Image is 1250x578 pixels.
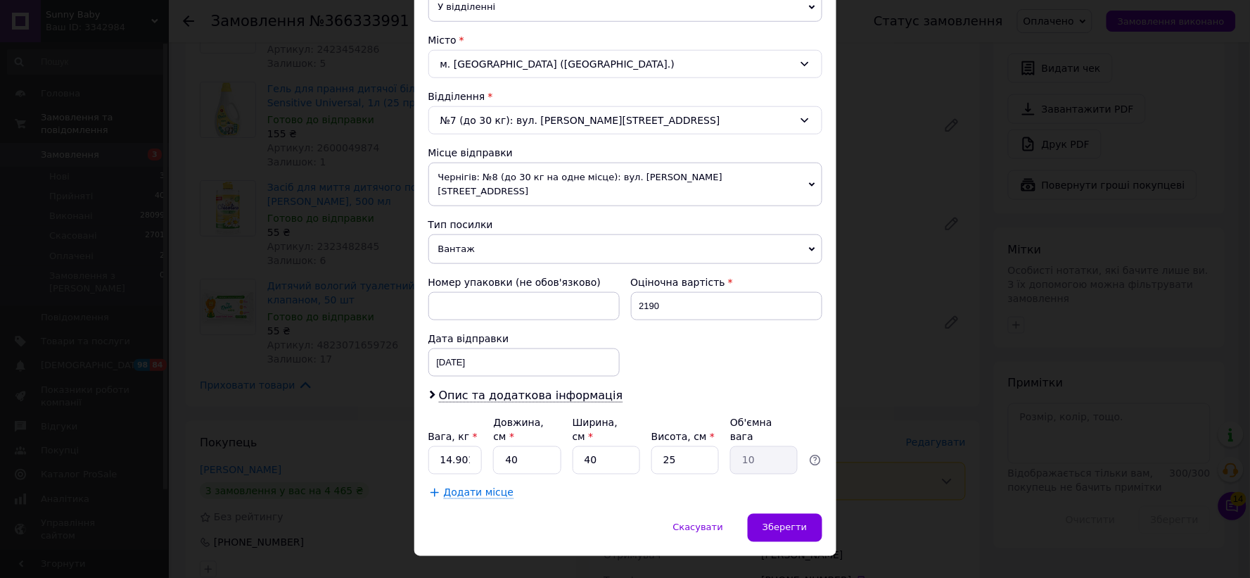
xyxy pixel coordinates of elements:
div: м. [GEOGRAPHIC_DATA] ([GEOGRAPHIC_DATA].) [428,50,822,78]
label: Висота, см [651,431,715,442]
div: №7 (до 30 кг): вул. [PERSON_NAME][STREET_ADDRESS] [428,106,822,134]
span: Місце відправки [428,147,514,158]
span: Чернігів: №8 (до 30 кг на одне місце): вул. [PERSON_NAME][STREET_ADDRESS] [428,163,822,206]
span: Тип посилки [428,219,493,230]
span: Додати місце [444,487,514,499]
span: Вантаж [428,234,822,264]
span: Зберегти [763,522,807,533]
span: Скасувати [673,522,723,533]
label: Довжина, см [493,417,544,442]
div: Дата відправки [428,332,620,346]
span: Опис та додаткова інформація [439,389,623,403]
div: Об'ємна вага [730,415,798,444]
label: Вага, кг [428,431,478,442]
label: Ширина, см [573,417,618,442]
div: Оціночна вартість [631,275,822,289]
div: Відділення [428,89,822,103]
div: Місто [428,33,822,47]
div: Номер упаковки (не обов'язково) [428,275,620,289]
